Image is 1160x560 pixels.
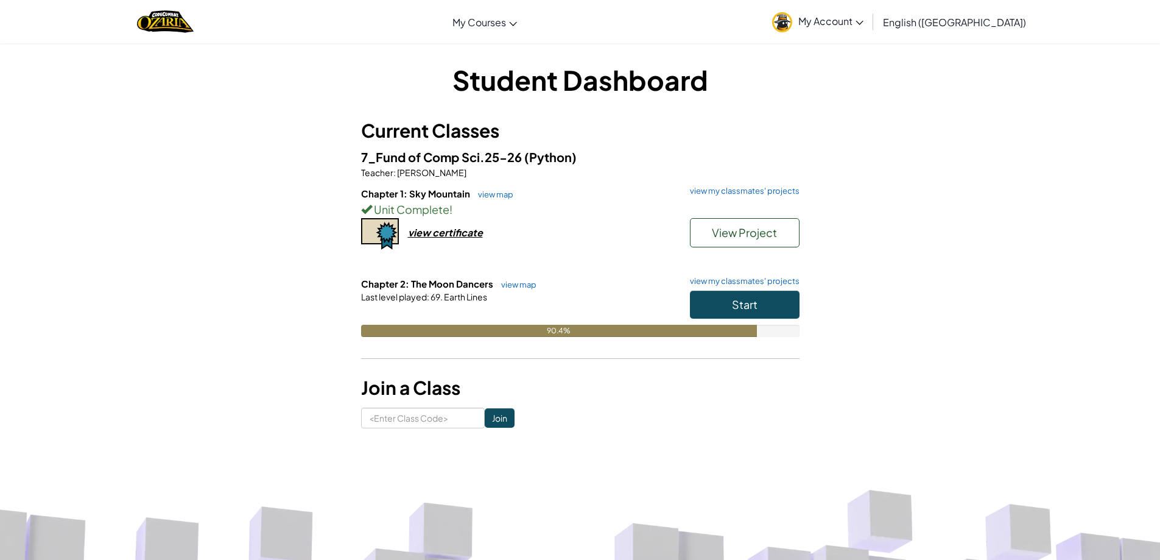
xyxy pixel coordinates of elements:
span: [PERSON_NAME] [396,167,466,178]
button: View Project [690,218,800,247]
img: Home [137,9,194,34]
a: My Courses [446,5,523,38]
span: ! [449,202,452,216]
span: Start [732,297,758,311]
input: Join [485,408,515,428]
div: 90.4% [361,325,758,337]
img: avatar [772,12,792,32]
a: view map [472,190,513,199]
span: 7_Fund of Comp Sci.25-26 [361,149,524,165]
h3: Join a Class [361,374,800,402]
h1: Student Dashboard [361,61,800,99]
span: Unit Complete [372,202,449,216]
a: Ozaria by CodeCombat logo [137,9,194,34]
span: English ([GEOGRAPHIC_DATA]) [883,16,1026,29]
button: Start [690,291,800,319]
a: view certificate [361,226,483,239]
input: <Enter Class Code> [361,408,485,428]
div: view certificate [408,226,483,239]
a: view my classmates' projects [684,277,800,285]
span: View Project [712,225,777,239]
img: certificate-icon.png [361,218,399,250]
span: (Python) [524,149,577,165]
span: Teacher [361,167,393,178]
span: Earth Lines [443,291,487,302]
span: : [427,291,429,302]
h3: Current Classes [361,117,800,144]
a: English ([GEOGRAPHIC_DATA]) [877,5,1032,38]
span: My Account [798,15,863,27]
a: view my classmates' projects [684,187,800,195]
span: Last level played [361,291,427,302]
span: : [393,167,396,178]
a: view map [495,280,536,289]
span: My Courses [452,16,506,29]
span: Chapter 1: Sky Mountain [361,188,472,199]
span: Chapter 2: The Moon Dancers [361,278,495,289]
a: My Account [766,2,870,41]
span: 69. [429,291,443,302]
